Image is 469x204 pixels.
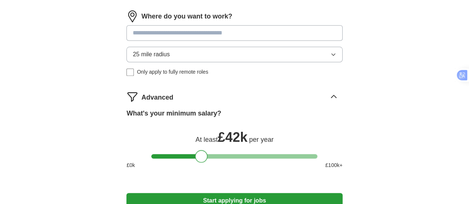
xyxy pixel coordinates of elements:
[126,91,138,103] img: filter
[218,130,247,145] span: £ 42k
[133,50,170,59] span: 25 mile radius
[126,161,135,169] span: £ 0 k
[126,108,221,118] label: What's your minimum salary?
[137,68,208,76] span: Only apply to fully remote roles
[126,47,342,62] button: 25 mile radius
[126,68,134,76] input: Only apply to fully remote roles
[195,136,218,143] span: At least
[325,161,342,169] span: £ 100 k+
[141,11,232,21] label: Where do you want to work?
[249,136,274,143] span: per year
[126,10,138,22] img: location.png
[141,93,173,103] span: Advanced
